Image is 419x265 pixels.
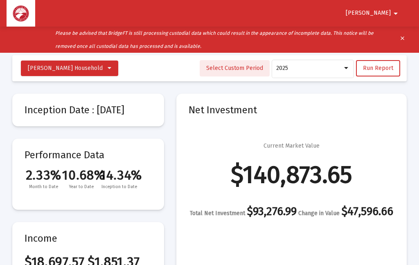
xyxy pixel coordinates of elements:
div: $140,873.65 [231,171,352,179]
img: Dashboard [13,5,29,22]
span: Inception to Date [100,183,138,191]
mat-card-title: Inception Date : [DATE] [25,106,152,114]
span: 2.33% [25,167,62,183]
div: $93,276.99 [190,207,297,218]
div: $47,596.66 [298,207,393,218]
span: Year to Date [62,183,100,191]
span: [PERSON_NAME] [346,10,391,17]
mat-icon: arrow_drop_down [391,5,401,22]
span: 2025 [276,65,288,72]
span: Month to Date [25,183,62,191]
button: [PERSON_NAME] [336,5,410,21]
span: Total Net Investment [190,210,245,217]
i: Please be advised that BridgeFT is still processing custodial data which could result in the appe... [55,30,374,49]
div: Current Market Value [264,142,320,150]
mat-card-title: Performance Data [25,151,152,191]
span: 14.34% [100,167,138,183]
span: Select Custom Period [206,65,263,72]
mat-card-title: Net Investment [189,106,394,114]
mat-icon: clear [399,34,405,46]
span: Change in Value [298,210,340,217]
span: 10.68% [62,167,100,183]
span: Run Report [363,65,393,72]
button: Run Report [356,60,400,76]
span: [PERSON_NAME] Household [28,65,103,72]
mat-card-title: Income [25,234,152,243]
button: [PERSON_NAME] Household [21,61,118,76]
